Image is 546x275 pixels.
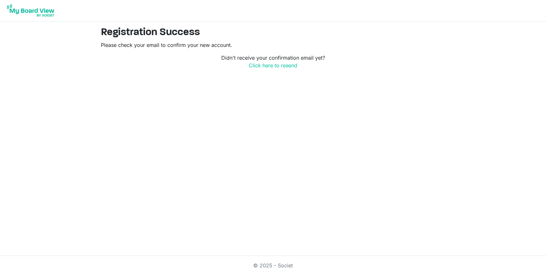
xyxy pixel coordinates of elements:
h2: Registration Success [101,26,445,39]
img: My Board View Logo [5,3,56,19]
a: Click here to resend [249,62,297,69]
a: © 2025 - Societ [253,262,293,269]
p: Didn't receive your confirmation email yet? [101,54,445,69]
p: Please check your email to confirm your new account. [101,41,445,49]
